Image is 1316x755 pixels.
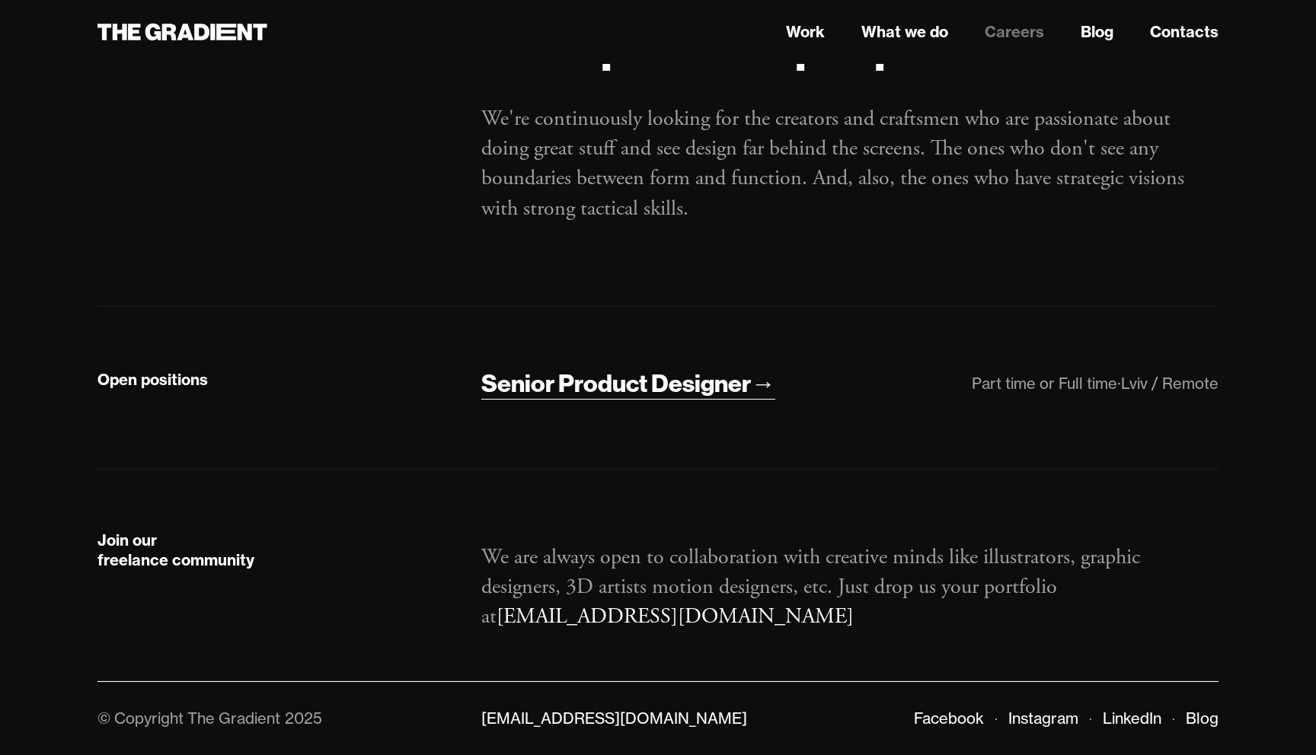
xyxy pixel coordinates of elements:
a: LinkedIn [1103,709,1161,728]
div: Senior Product Designer [481,368,751,400]
div: → [751,368,775,400]
strong: Open positions [97,370,208,389]
a: Careers [985,21,1044,43]
div: Part time or Full time [972,374,1117,393]
a: Blog [1186,709,1219,728]
div: Lviv / Remote [1121,374,1219,393]
div: · [1117,374,1121,393]
a: What we do [861,21,948,43]
a: Instagram [1008,709,1078,728]
a: [EMAIL_ADDRESS][DOMAIN_NAME] [481,709,747,728]
a: Senior Product Designer→ [481,368,775,400]
a: Blog [1081,21,1113,43]
div: © Copyright The Gradient [97,709,280,728]
a: Facebook [914,709,984,728]
a: Contacts [1150,21,1219,43]
p: We're continuously looking for the creators and craftsmen who are passionate about doing great st... [481,104,1219,224]
strong: Join our freelance community [97,530,254,569]
p: We are always open to collaboration with creative minds like illustrators, graphic designers, 3D ... [481,543,1219,632]
a: Work [786,21,825,43]
div: 2025 [285,709,322,728]
a: [EMAIL_ADDRESS][DOMAIN_NAME] [497,603,854,630]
